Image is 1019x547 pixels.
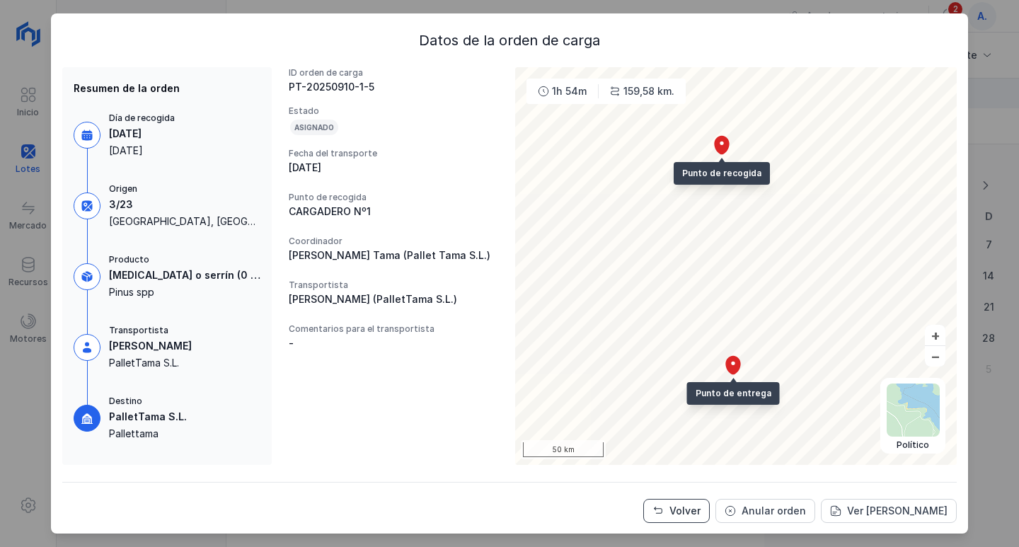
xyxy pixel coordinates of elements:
div: [DATE] [289,161,321,175]
div: 1h 54m [552,84,587,98]
div: [DATE] [109,144,175,158]
div: [GEOGRAPHIC_DATA], [GEOGRAPHIC_DATA], 40297, [GEOGRAPHIC_DATA] [109,214,260,229]
div: Pallettama [109,427,187,441]
div: 159,58 km. [623,84,674,98]
img: political.webp [887,384,940,437]
div: Comentarios para el transportista [289,323,498,335]
div: Origen [109,183,260,195]
button: – [925,346,945,367]
div: Asignado [289,118,340,137]
div: ID orden de carga [289,67,498,79]
div: Anular orden [742,504,806,518]
div: Fecha del transporte [289,148,498,159]
div: Ver [PERSON_NAME] [847,504,948,518]
div: Producto [109,254,260,265]
button: Volver [643,499,710,523]
button: Anular orden [715,499,815,523]
div: - [289,336,294,350]
div: [PERSON_NAME] (PalletTama S.L.) [289,292,457,306]
div: Coordinador [289,236,498,247]
div: 3/23 [109,197,260,212]
div: [MEDICAL_DATA] o serrín (0 - 0 m.) [109,268,260,282]
div: [PERSON_NAME] [109,339,192,353]
div: CARGADERO Nº1 [289,205,371,219]
div: [PERSON_NAME] Tama (Pallet Tama S.L.) [289,248,490,263]
div: Político [887,439,940,451]
div: Transportista [109,325,192,336]
div: Transportista [289,280,498,291]
button: + [925,325,945,345]
div: Resumen de la orden [74,81,260,96]
div: Pinus spp [109,285,260,299]
button: Ver carta de portes [821,499,957,523]
div: [DATE] [109,127,175,141]
div: Día de recogida [109,113,175,124]
div: Datos de la orden de carga [62,30,957,50]
div: Estado [289,105,498,117]
div: Punto de recogida [289,192,498,203]
div: Destino [109,396,187,407]
div: PalletTama S.L. [109,356,192,370]
div: Volver [669,504,701,518]
div: PalletTama S.L. [109,410,187,424]
div: PT-20250910-1-5 [289,80,374,94]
